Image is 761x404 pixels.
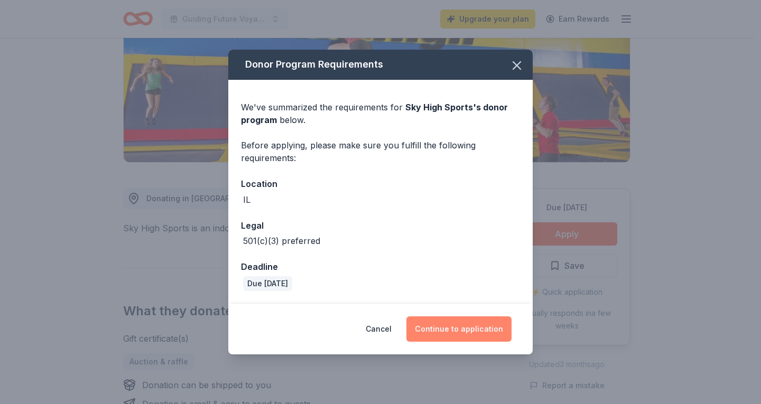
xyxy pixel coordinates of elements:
button: Continue to application [406,316,512,342]
div: Location [241,177,520,191]
div: Donor Program Requirements [228,50,533,80]
div: We've summarized the requirements for below. [241,101,520,126]
div: IL [243,193,250,206]
div: Legal [241,219,520,232]
button: Cancel [366,316,392,342]
div: Deadline [241,260,520,274]
div: 501(c)(3) preferred [243,234,320,247]
div: Due [DATE] [243,276,292,291]
div: Before applying, please make sure you fulfill the following requirements: [241,139,520,164]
